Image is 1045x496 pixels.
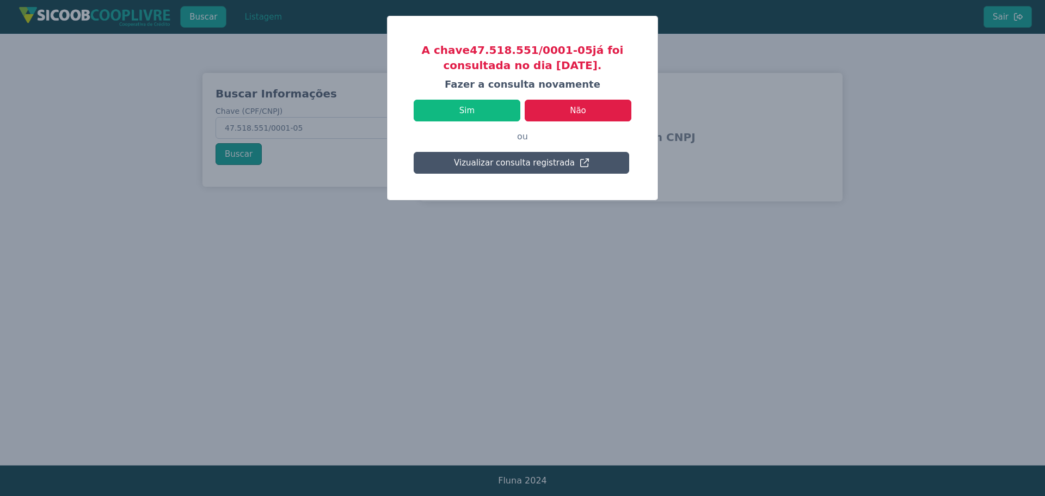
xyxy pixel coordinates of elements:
p: ou [414,121,631,152]
button: Sim [414,100,520,121]
h3: A chave 47.518.551/0001-05 já foi consultada no dia [DATE]. [414,42,631,73]
h4: Fazer a consulta novamente [414,77,631,91]
button: Vizualizar consulta registrada [414,152,629,174]
button: Não [525,100,631,121]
